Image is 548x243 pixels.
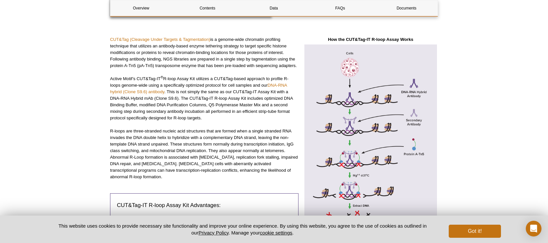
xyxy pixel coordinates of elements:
[110,0,172,16] a: Overview
[110,76,298,121] p: Active Motif’s CUT&Tag-IT R-loop Assay Kit utilizes a CUT&Tag-based approach to profile R-loops g...
[128,214,285,227] li: Low background and high signal-to-noise ratio compared with other chromatin profiling techniques
[47,222,438,236] p: This website uses cookies to provide necessary site functionality and improve your online experie...
[328,37,413,42] strong: How the CUT&Tag-IT R-loop Assay Works
[117,201,292,209] h3: CUT&Tag-IT R-loop Assay Kit Advantages:
[376,0,437,16] a: Documents
[110,37,210,42] a: CUT&Tag (Cleavage Under Targets & Tagmentation)
[110,128,298,180] p: R-loops are three-stranded nucleic acid structures that are formed when a single stranded RNA inv...
[110,36,298,69] p: is a genome-wide chromatin profiling technique that utilizes an antibody-based enzyme tethering s...
[260,230,292,235] button: cookie settings
[199,230,229,235] a: Privacy Policy
[449,225,501,238] button: Got it!
[161,75,163,79] sup: ®
[310,0,371,16] a: FAQs
[526,221,541,236] div: Open Intercom Messenger
[243,0,304,16] a: Data
[177,0,238,16] a: Contents
[110,83,287,94] a: DNA-RNA hybrid (Clone S9.6) antibody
